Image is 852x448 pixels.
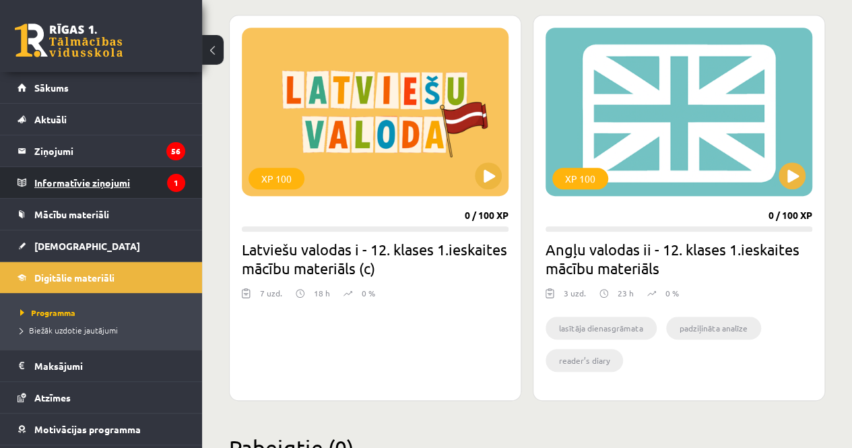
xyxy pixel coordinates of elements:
a: Rīgas 1. Tālmācības vidusskola [15,24,123,57]
a: Atzīmes [18,382,185,413]
a: [DEMOGRAPHIC_DATA] [18,230,185,261]
div: XP 100 [249,168,304,189]
span: Digitālie materiāli [34,271,114,284]
span: Mācību materiāli [34,208,109,220]
p: 23 h [618,287,634,299]
i: 56 [166,142,185,160]
a: Programma [20,307,189,319]
a: Aktuāli [18,104,185,135]
p: 18 h [314,287,330,299]
span: [DEMOGRAPHIC_DATA] [34,240,140,252]
span: Programma [20,307,75,318]
legend: Ziņojumi [34,135,185,166]
a: Informatīvie ziņojumi1 [18,167,185,198]
a: Sākums [18,72,185,103]
li: padziļināta analīze [666,317,761,340]
span: Biežāk uzdotie jautājumi [20,325,118,335]
a: Motivācijas programma [18,414,185,445]
span: Aktuāli [34,113,67,125]
a: Digitālie materiāli [18,262,185,293]
span: Sākums [34,82,69,94]
li: lasītāja dienasgrāmata [546,317,657,340]
div: XP 100 [552,168,608,189]
a: Biežāk uzdotie jautājumi [20,324,189,336]
div: 7 uzd. [260,287,282,307]
legend: Informatīvie ziņojumi [34,167,185,198]
a: Mācību materiāli [18,199,185,230]
i: 1 [167,174,185,192]
h2: Angļu valodas ii - 12. klases 1.ieskaites mācību materiāls [546,240,812,278]
li: reader’s diary [546,349,623,372]
span: Motivācijas programma [34,423,141,435]
span: Atzīmes [34,391,71,404]
a: Ziņojumi56 [18,135,185,166]
legend: Maksājumi [34,350,185,381]
p: 0 % [362,287,375,299]
a: Maksājumi [18,350,185,381]
p: 0 % [665,287,679,299]
h2: Latviešu valodas i - 12. klases 1.ieskaites mācību materiāls (c) [242,240,509,278]
div: 3 uzd. [564,287,586,307]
